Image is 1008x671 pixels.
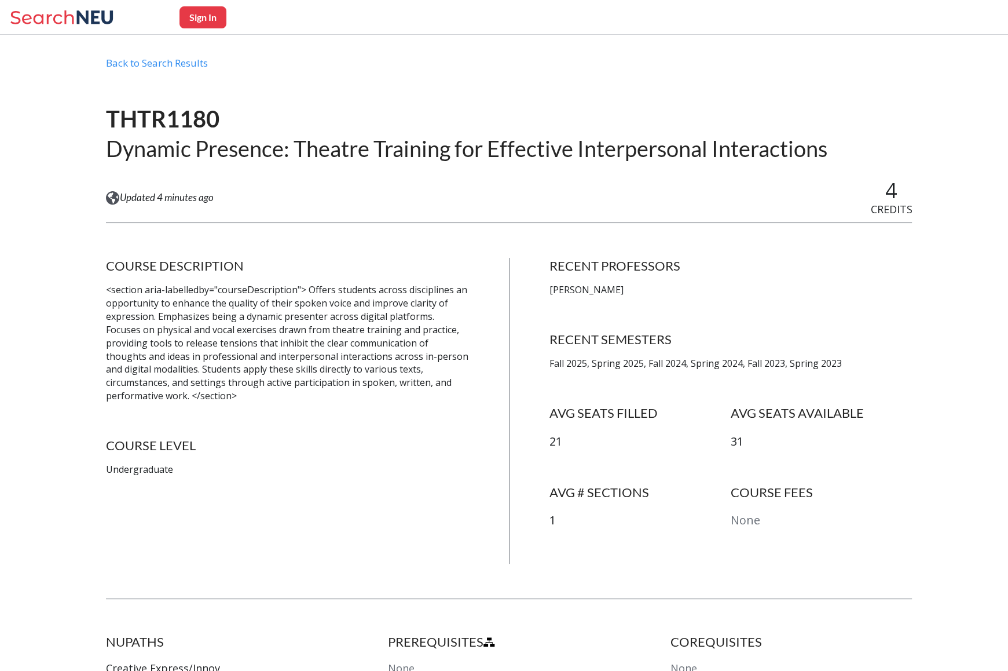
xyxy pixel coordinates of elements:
[670,634,912,650] h4: COREQUISITES
[179,6,226,28] button: Sign In
[549,357,912,370] p: Fall 2025, Spring 2025, Fall 2024, Spring 2024, Fall 2023, Spring 2023
[549,331,912,348] h4: RECENT SEMESTERS
[106,634,348,650] h4: NUPATHS
[549,433,731,450] p: 21
[731,433,912,450] p: 31
[549,484,731,501] h4: AVG # SECTIONS
[731,405,912,421] h4: AVG SEATS AVAILABLE
[549,283,912,297] p: [PERSON_NAME]
[106,104,827,134] h1: THTR1180
[731,512,912,529] p: None
[731,484,912,501] h4: COURSE FEES
[388,634,630,650] h4: PREREQUISITES
[549,258,912,274] h4: RECENT PROFESSORS
[106,258,469,274] h4: COURSE DESCRIPTION
[549,512,731,529] p: 1
[885,176,897,205] span: 4
[106,57,912,79] div: Back to Search Results
[106,283,469,403] p: <section aria-labelledby="courseDescription"> Offers students across disciplines an opportunity t...
[106,134,827,163] h2: Dynamic Presence: Theatre Training for Effective Interpersonal Interactions
[870,202,912,216] span: CREDITS
[120,191,214,204] span: Updated 4 minutes ago
[106,463,469,476] p: Undergraduate
[549,405,731,421] h4: AVG SEATS FILLED
[106,437,469,454] h4: COURSE LEVEL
